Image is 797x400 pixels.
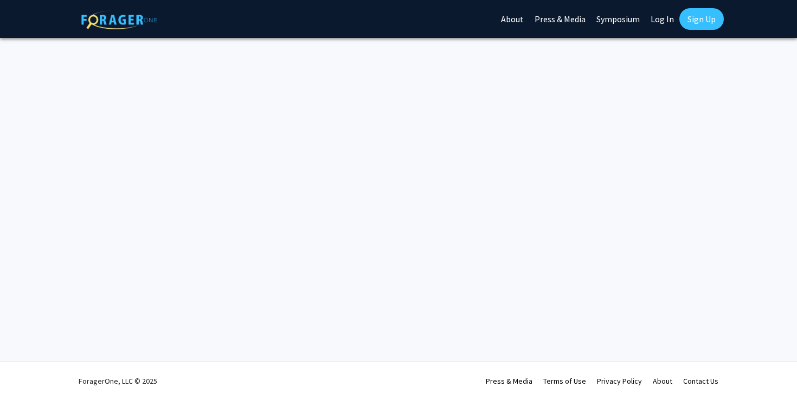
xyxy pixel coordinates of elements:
a: About [653,376,672,386]
img: ForagerOne Logo [81,10,157,29]
a: Press & Media [486,376,532,386]
a: Sign Up [679,8,724,30]
a: Contact Us [683,376,718,386]
a: Terms of Use [543,376,586,386]
a: Privacy Policy [597,376,642,386]
div: ForagerOne, LLC © 2025 [79,362,157,400]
